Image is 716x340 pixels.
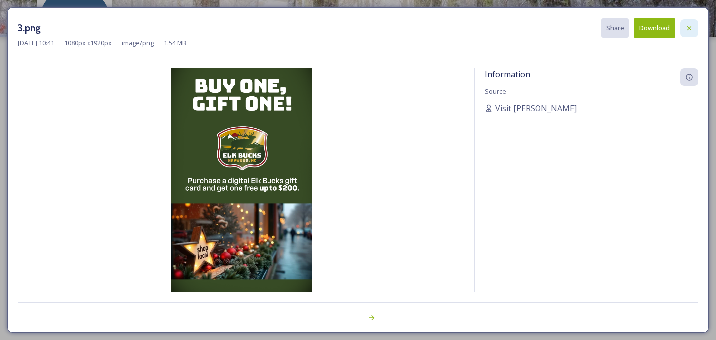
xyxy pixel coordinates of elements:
[164,38,186,48] span: 1.54 MB
[601,18,629,38] button: Share
[18,38,54,48] span: [DATE] 10:41
[495,102,577,114] span: Visit [PERSON_NAME]
[18,68,464,319] img: 3.png
[485,69,530,80] span: Information
[485,87,506,96] span: Source
[64,38,112,48] span: 1080 px x 1920 px
[18,21,41,35] h3: 3.png
[122,38,154,48] span: image/png
[634,18,675,38] button: Download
